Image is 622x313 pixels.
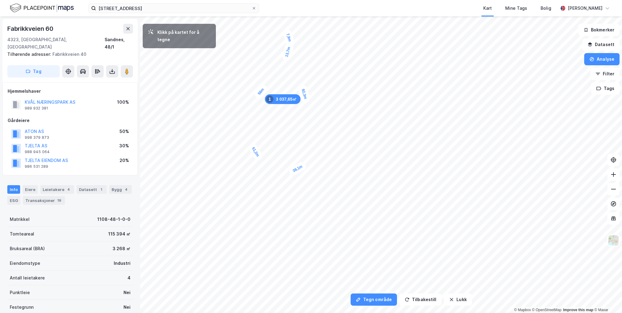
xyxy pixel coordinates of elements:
[56,197,63,203] div: 19
[568,5,602,12] div: [PERSON_NAME]
[10,274,45,282] div: Antall leietakere
[10,245,45,252] div: Bruksareal (BRA)
[25,149,50,154] div: 988 945 064
[25,106,48,111] div: 989 932 381
[514,308,531,312] a: Mapbox
[444,293,472,306] button: Lukk
[117,99,129,106] div: 100%
[584,53,620,65] button: Analyse
[114,260,130,267] div: Industri
[281,42,294,61] div: Map marker
[7,24,55,34] div: Fabrikkveien 60
[399,293,441,306] button: Tilbakestill
[25,135,49,140] div: 998 379 873
[10,260,40,267] div: Eiendomstype
[7,52,52,57] span: Tilhørende adresser:
[66,186,72,192] div: 4
[298,84,311,103] div: Map marker
[77,185,107,194] div: Datasett
[282,29,295,46] div: Map marker
[288,161,307,177] div: Map marker
[123,289,130,296] div: Nei
[582,38,620,51] button: Datasett
[108,230,130,238] div: 115 394 ㎡
[532,308,562,312] a: OpenStreetMap
[592,284,622,313] iframe: Chat Widget
[119,142,129,149] div: 30%
[7,196,20,205] div: ESG
[8,117,133,124] div: Gårdeiere
[7,65,60,77] button: Tag
[591,82,620,95] button: Tags
[351,293,397,306] button: Tegn område
[7,185,20,194] div: Info
[105,36,133,51] div: Sandnes, 48/1
[123,304,130,311] div: Nei
[578,24,620,36] button: Bokmerker
[541,5,551,12] div: Bolig
[25,164,48,169] div: 986 531 289
[608,235,619,246] img: Z
[10,216,30,223] div: Matrikkel
[483,5,492,12] div: Kart
[120,157,129,164] div: 20%
[590,68,620,80] button: Filter
[23,196,65,205] div: Transaksjoner
[109,185,132,194] div: Bygg
[10,304,34,311] div: Festegrunn
[563,308,593,312] a: Improve this map
[123,186,129,192] div: 4
[127,274,130,282] div: 4
[10,3,74,13] img: logo.f888ab2527a4732fd821a326f86c7f29.svg
[23,185,38,194] div: Eiere
[96,4,252,13] input: Søk på adresse, matrikkel, gårdeiere, leietakere eller personer
[40,185,74,194] div: Leietakere
[157,29,211,43] div: Klikk på kartet for å tegne
[505,5,527,12] div: Mine Tags
[7,36,105,51] div: 4323, [GEOGRAPHIC_DATA], [GEOGRAPHIC_DATA]
[113,245,130,252] div: 3 268 ㎡
[247,142,264,162] div: Map marker
[592,284,622,313] div: Kontrollprogram for chat
[7,51,128,58] div: Fabrikkveien 40
[253,83,269,100] div: Map marker
[120,128,129,135] div: 50%
[8,88,133,95] div: Hjemmelshaver
[266,95,273,103] div: 1
[265,94,301,104] div: Map marker
[98,186,104,192] div: 1
[97,216,130,223] div: 1108-48-1-0-0
[10,289,30,296] div: Punktleie
[10,230,34,238] div: Tomteareal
